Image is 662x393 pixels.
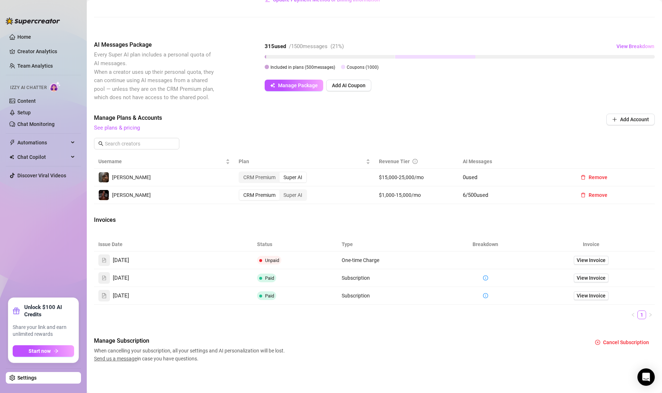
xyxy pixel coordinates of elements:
td: $15,000-25,000/mo [375,169,459,186]
span: Coupons ( 1000 ) [347,65,379,70]
span: gift [13,307,20,314]
span: Automations [17,137,69,148]
span: delete [581,175,586,180]
span: ( 21 %) [330,43,344,50]
img: Maria [99,190,109,200]
span: right [648,313,653,317]
div: Open Intercom Messenger [637,368,655,386]
span: / 1500 messages [289,43,328,50]
img: Edgar [99,172,109,182]
span: View Invoice [577,256,606,264]
span: Manage Package [278,83,318,88]
input: Search creators [105,140,169,148]
span: search [98,141,103,146]
span: Add AI Coupon [332,83,366,88]
span: When cancelling your subscription, all your settings and AI personalization will be lost. in case... [94,347,287,363]
span: AI Messages Package [94,41,215,49]
span: close-circle [595,340,600,345]
span: Every Super AI plan includes a personal quota of AI messages. When a creator uses up their person... [94,51,214,101]
span: [PERSON_NAME] [112,192,151,198]
span: Izzy AI Chatter [10,84,47,91]
a: View Invoice [574,291,608,300]
span: View Invoice [577,292,606,300]
span: left [631,313,635,317]
a: Content [17,98,36,104]
span: Manage Subscription [94,337,287,345]
span: Invoices [94,216,215,224]
span: Paid [265,293,274,299]
strong: 315 used [265,43,286,50]
span: info-circle [483,293,488,298]
span: View Invoice [577,274,606,282]
th: Breakdown [443,237,528,252]
span: Included in plans ( 500 messages) [270,65,335,70]
span: Manage Plans & Accounts [94,114,557,122]
button: left [629,310,637,319]
span: delete [581,193,586,198]
li: Previous Page [629,310,637,319]
span: [DATE] [113,292,129,300]
th: AI Messages [458,155,571,169]
span: Chat Copilot [17,151,69,163]
button: Start nowarrow-right [13,345,74,357]
span: Cancel Subscription [603,339,649,345]
span: Revenue Tier [379,159,410,164]
th: Issue Date [94,237,253,252]
th: Username [94,155,234,169]
a: Setup [17,110,31,115]
th: Type [337,237,443,252]
a: Home [17,34,31,40]
a: See plans & pricing [94,124,140,131]
span: Share your link and earn unlimited rewards [13,324,74,338]
span: info-circle [413,159,418,164]
span: Send us a message [94,356,137,362]
img: AI Chatter [50,81,61,92]
span: [DATE] [113,274,129,283]
span: Remove [589,174,607,180]
span: [DATE] [113,256,129,265]
span: [PERSON_NAME] [112,174,151,180]
button: right [646,310,655,319]
a: Discover Viral Videos [17,173,66,178]
span: Paid [265,275,274,281]
span: Subscription [342,275,370,281]
span: Username [98,157,224,165]
img: Chat Copilot [9,155,14,160]
div: segmented control [239,172,307,183]
span: file-text [102,276,107,280]
div: Super AI [279,190,306,200]
a: View Invoice [574,274,608,282]
span: Add Account [620,117,649,122]
a: View Invoice [574,256,608,265]
div: Super AI [279,172,306,182]
strong: Unlock $100 AI Credits [24,304,74,318]
img: logo-BBDzfeDw.svg [6,17,60,25]
span: file-text [102,293,107,298]
a: Creator Analytics [17,46,75,57]
span: Subscription [342,293,370,299]
span: Remove [589,192,607,198]
span: Unpaid [265,258,279,263]
span: file-text [102,258,107,263]
th: Invoice [528,237,655,252]
span: One-time Charge [342,257,379,263]
td: $1,000-15,000/mo [375,186,459,204]
th: Plan [234,155,375,169]
li: Next Page [646,310,655,319]
span: arrow-right [54,348,59,354]
span: plus [612,117,617,122]
a: 1 [638,311,646,319]
button: Manage Package [265,80,323,91]
div: CRM Premium [239,190,279,200]
div: CRM Premium [239,172,279,182]
span: thunderbolt [9,140,15,145]
span: View Breakdown [616,43,654,49]
div: segmented control [239,189,307,201]
button: Remove [575,172,613,183]
li: 1 [637,310,646,319]
button: Add Account [606,114,655,125]
button: Remove [575,189,613,201]
span: info-circle [483,275,488,280]
th: Status [253,237,337,252]
a: Team Analytics [17,63,53,69]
